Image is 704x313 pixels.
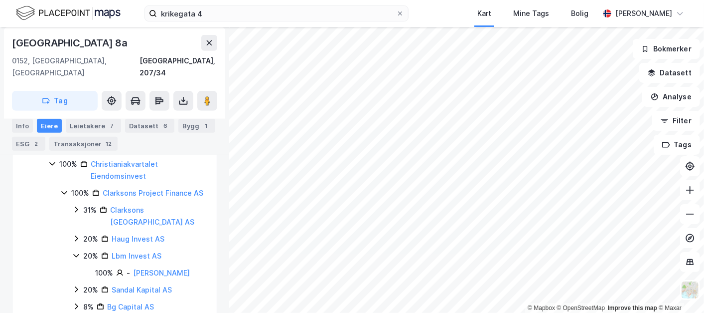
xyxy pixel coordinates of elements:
[12,55,140,79] div: 0152, [GEOGRAPHIC_DATA], [GEOGRAPHIC_DATA]
[12,35,130,51] div: [GEOGRAPHIC_DATA] 8a
[83,301,94,313] div: 8%
[528,305,555,312] a: Mapbox
[83,250,98,262] div: 20%
[66,119,121,133] div: Leietakere
[160,121,170,131] div: 6
[652,111,700,131] button: Filter
[107,121,117,131] div: 7
[608,305,657,312] a: Improve this map
[37,119,62,133] div: Eiere
[112,286,172,294] a: Sandal Kapital AS
[557,305,605,312] a: OpenStreetMap
[71,187,89,199] div: 100%
[654,135,700,155] button: Tags
[125,119,174,133] div: Datasett
[178,119,215,133] div: Bygg
[201,121,211,131] div: 1
[83,204,97,216] div: 31%
[12,137,45,151] div: ESG
[140,55,217,79] div: [GEOGRAPHIC_DATA], 207/34
[639,63,700,83] button: Datasett
[615,7,672,19] div: [PERSON_NAME]
[633,39,700,59] button: Bokmerker
[654,265,704,313] iframe: Chat Widget
[91,160,158,180] a: Christianiakvartalet Eiendomsinvest
[112,252,161,260] a: Lbm Invest AS
[12,91,98,111] button: Tag
[127,267,130,279] div: -
[103,189,203,197] a: Clarksons Project Finance AS
[477,7,491,19] div: Kart
[571,7,588,19] div: Bolig
[16,4,121,22] img: logo.f888ab2527a4732fd821a326f86c7f29.svg
[513,7,549,19] div: Mine Tags
[31,139,41,149] div: 2
[95,267,113,279] div: 100%
[83,284,98,296] div: 20%
[83,233,98,245] div: 20%
[104,139,114,149] div: 12
[133,269,190,277] a: [PERSON_NAME]
[112,235,164,243] a: Haug Invest AS
[642,87,700,107] button: Analyse
[12,119,33,133] div: Info
[157,6,396,21] input: Søk på adresse, matrikkel, gårdeiere, leietakere eller personer
[107,303,154,311] a: Bg Capital AS
[49,137,118,151] div: Transaksjoner
[110,206,194,226] a: Clarksons [GEOGRAPHIC_DATA] AS
[59,158,77,170] div: 100%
